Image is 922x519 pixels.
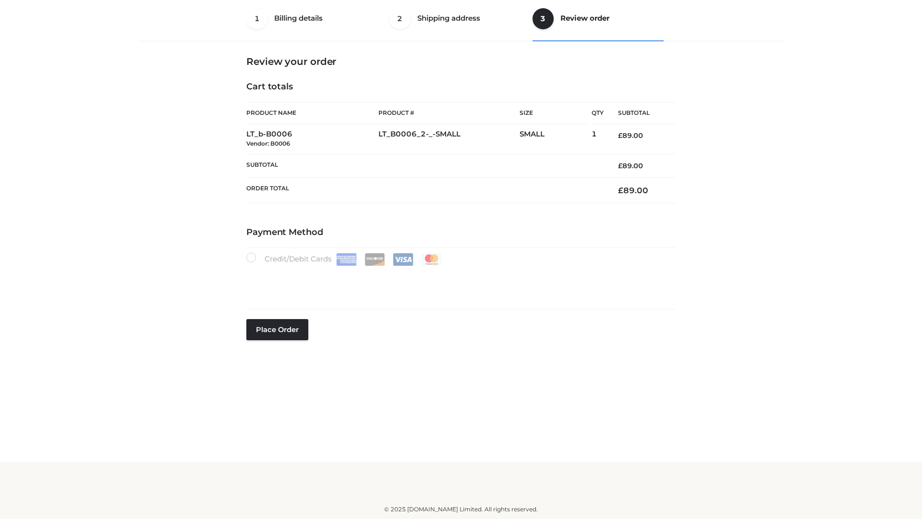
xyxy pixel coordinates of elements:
bdi: 89.00 [618,161,643,170]
span: £ [618,161,622,170]
img: Amex [336,253,357,266]
img: Discover [364,253,385,266]
th: Order Total [246,178,604,203]
th: Size [520,102,587,124]
h3: Review your order [246,56,676,67]
span: £ [618,131,622,140]
th: Product Name [246,102,378,124]
bdi: 89.00 [618,131,643,140]
label: Credit/Debit Cards [246,253,443,266]
small: Vendor: B0006 [246,140,290,147]
div: © 2025 [DOMAIN_NAME] Limited. All rights reserved. [143,505,779,514]
button: Place order [246,319,308,340]
img: Mastercard [421,253,442,266]
td: LT_B0006_2-_-SMALL [378,124,520,154]
td: LT_b-B0006 [246,124,378,154]
h4: Payment Method [246,227,676,238]
bdi: 89.00 [618,185,648,195]
th: Product # [378,102,520,124]
th: Subtotal [246,154,604,177]
th: Qty [592,102,604,124]
td: SMALL [520,124,592,154]
iframe: Secure payment input frame [244,264,674,299]
img: Visa [393,253,413,266]
th: Subtotal [604,102,676,124]
span: £ [618,185,623,195]
td: 1 [592,124,604,154]
h4: Cart totals [246,82,676,92]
